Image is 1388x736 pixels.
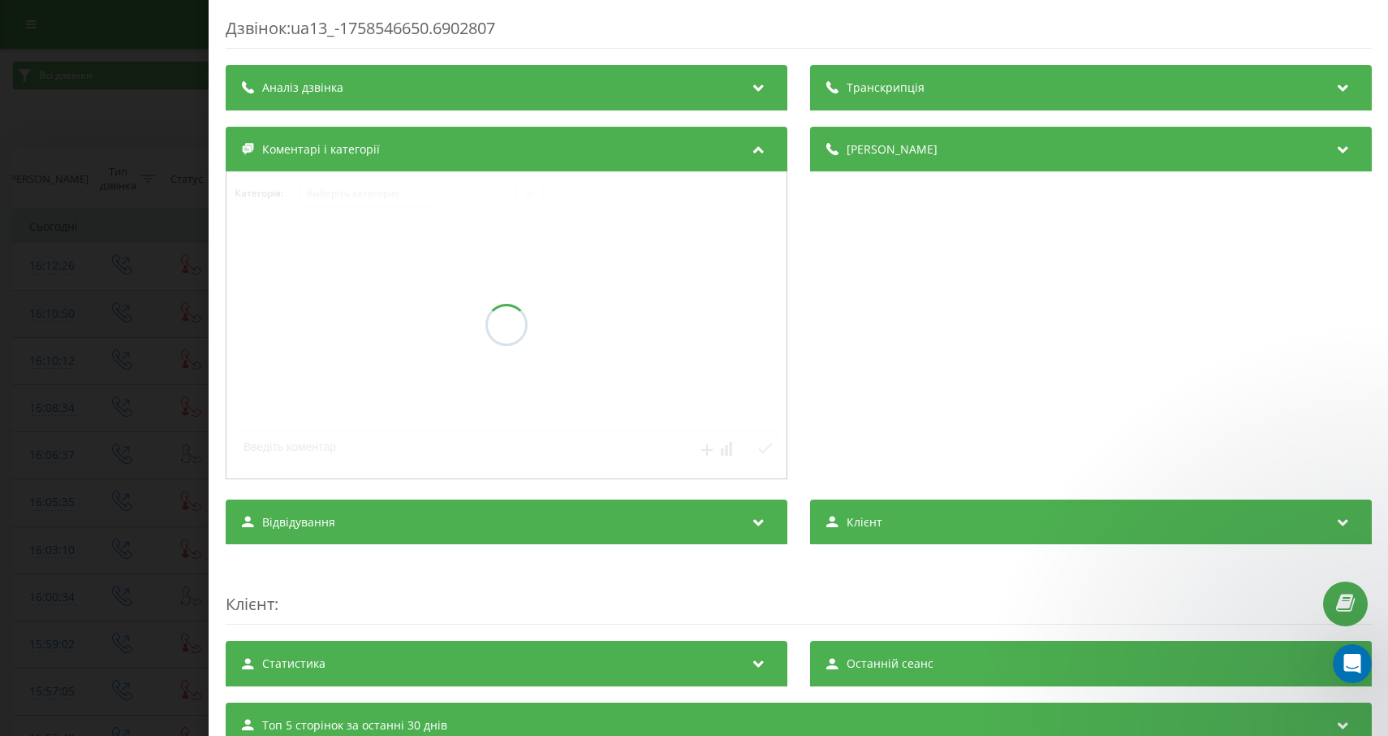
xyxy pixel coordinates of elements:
[226,561,1372,625] div: :
[846,141,937,158] span: [PERSON_NAME]
[262,514,335,530] span: Відвідування
[262,141,380,158] span: Коментарі і категорії
[226,593,274,615] span: Клієнт
[262,717,447,734] span: Топ 5 сторінок за останні 30 днів
[226,17,1372,49] div: Дзвінок : ua13_-1758546650.6902807
[846,656,933,672] span: Останній сеанс
[262,656,325,672] span: Статистика
[1333,644,1372,683] iframe: Intercom live chat
[846,514,882,530] span: Клієнт
[846,80,924,96] span: Транскрипція
[262,80,343,96] span: Аналіз дзвінка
